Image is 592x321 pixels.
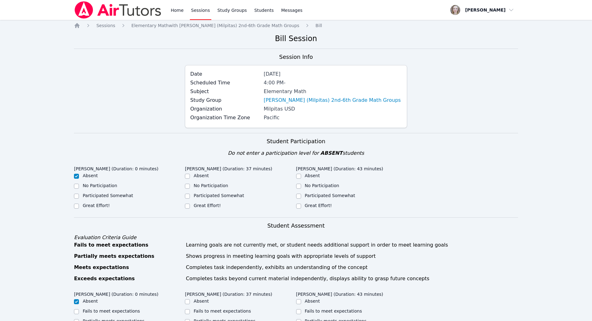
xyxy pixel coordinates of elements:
img: Air Tutors [74,1,162,19]
h3: Student Participation [74,137,518,146]
label: Absent [83,299,98,304]
label: Absent [194,173,209,178]
legend: [PERSON_NAME] (Duration: 0 minutes) [74,289,158,298]
div: Fails to meet expectations [74,241,182,249]
legend: [PERSON_NAME] (Duration: 43 minutes) [296,163,383,172]
div: Elementary Math [264,88,402,95]
div: Partially meets expectations [74,253,182,260]
label: Organization [190,105,260,113]
a: Sessions [96,22,115,29]
label: No Participation [83,183,117,188]
label: Participated Somewhat [194,193,244,198]
legend: [PERSON_NAME] (Duration: 37 minutes) [185,163,272,172]
label: Fails to meet expectations [305,309,362,314]
div: 4:00 PM - [264,79,402,87]
div: Evaluation Criteria Guide [74,234,518,241]
h3: Student Assessment [74,221,518,230]
a: Elementary Mathwith [PERSON_NAME] (Milpitas) 2nd-6th Grade Math Groups [131,22,299,29]
div: Completes task independently, exhibits an understanding of the concept [186,264,518,271]
span: Messages [281,7,303,13]
label: Subject [190,88,260,95]
label: Absent [194,299,209,304]
div: Exceeds expectations [74,275,182,282]
label: Great Effort! [194,203,221,208]
div: Shows progress in meeting learning goals with appropriate levels of support [186,253,518,260]
div: Pacific [264,114,402,121]
legend: [PERSON_NAME] (Duration: 0 minutes) [74,163,158,172]
label: Absent [305,299,320,304]
a: [PERSON_NAME] (Milpitas) 2nd-6th Grade Math Groups [264,97,401,104]
div: Do not enter a participation level for students [74,149,518,157]
div: Completes tasks beyond current material independently, displays ability to grasp future concepts [186,275,518,282]
label: Fails to meet expectations [83,309,140,314]
label: Absent [83,173,98,178]
span: ABSENT [320,150,342,156]
legend: [PERSON_NAME] (Duration: 43 minutes) [296,289,383,298]
label: Date [190,70,260,78]
div: Milpitas USD [264,105,402,113]
label: Organization Time Zone [190,114,260,121]
label: Absent [305,173,320,178]
label: Scheduled Time [190,79,260,87]
label: No Participation [305,183,339,188]
label: Great Effort! [305,203,332,208]
label: Participated Somewhat [83,193,133,198]
label: Great Effort! [83,203,110,208]
div: Meets expectations [74,264,182,271]
div: Learning goals are not currently met, or student needs additional support in order to meet learni... [186,241,518,249]
h3: Session Info [279,53,313,61]
span: Elementary Math with [PERSON_NAME] (Milpitas) 2nd-6th Grade Math Groups [131,23,299,28]
label: Study Group [190,97,260,104]
span: Bill [315,23,322,28]
div: [DATE] [264,70,402,78]
legend: [PERSON_NAME] (Duration: 37 minutes) [185,289,272,298]
h2: Bill Session [74,34,518,44]
label: No Participation [194,183,228,188]
label: Fails to meet expectations [194,309,251,314]
a: Bill [315,22,322,29]
label: Participated Somewhat [305,193,355,198]
nav: Breadcrumb [74,22,518,29]
span: Sessions [96,23,115,28]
